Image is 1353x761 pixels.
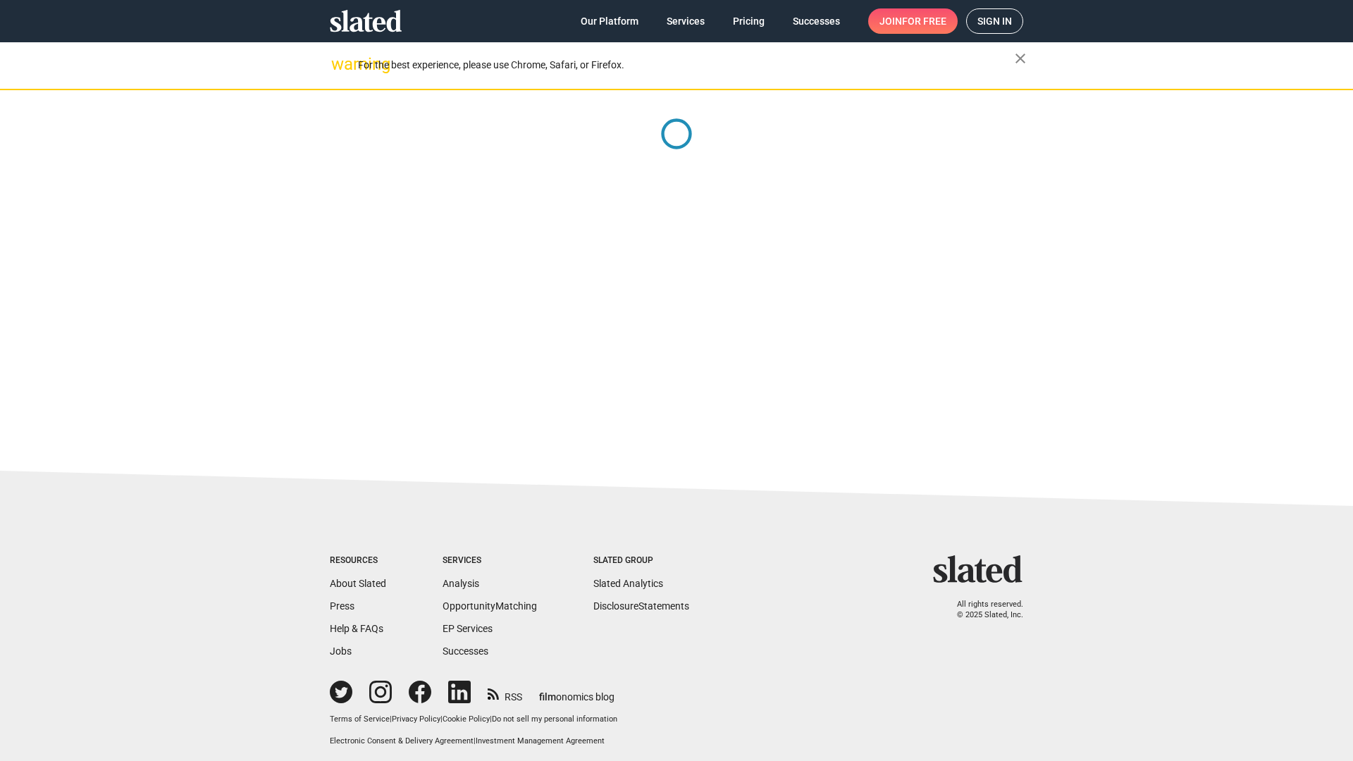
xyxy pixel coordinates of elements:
[330,645,352,657] a: Jobs
[490,714,492,724] span: |
[655,8,716,34] a: Services
[1012,50,1029,67] mat-icon: close
[581,8,638,34] span: Our Platform
[443,623,493,634] a: EP Services
[358,56,1015,75] div: For the best experience, please use Chrome, Safari, or Firefox.
[443,578,479,589] a: Analysis
[667,8,705,34] span: Services
[330,736,474,745] a: Electronic Consent & Delivery Agreement
[330,714,390,724] a: Terms of Service
[722,8,776,34] a: Pricing
[330,623,383,634] a: Help & FAQs
[593,578,663,589] a: Slated Analytics
[539,679,614,704] a: filmonomics blog
[443,555,537,567] div: Services
[443,645,488,657] a: Successes
[488,682,522,704] a: RSS
[331,56,348,73] mat-icon: warning
[440,714,443,724] span: |
[476,736,605,745] a: Investment Management Agreement
[733,8,765,34] span: Pricing
[330,578,386,589] a: About Slated
[474,736,476,745] span: |
[868,8,958,34] a: Joinfor free
[539,691,556,703] span: film
[966,8,1023,34] a: Sign in
[593,600,689,612] a: DisclosureStatements
[392,714,440,724] a: Privacy Policy
[492,714,617,725] button: Do not sell my personal information
[593,555,689,567] div: Slated Group
[443,600,537,612] a: OpportunityMatching
[902,8,946,34] span: for free
[330,600,354,612] a: Press
[330,555,386,567] div: Resources
[443,714,490,724] a: Cookie Policy
[942,600,1023,620] p: All rights reserved. © 2025 Slated, Inc.
[977,9,1012,33] span: Sign in
[781,8,851,34] a: Successes
[390,714,392,724] span: |
[569,8,650,34] a: Our Platform
[879,8,946,34] span: Join
[793,8,840,34] span: Successes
